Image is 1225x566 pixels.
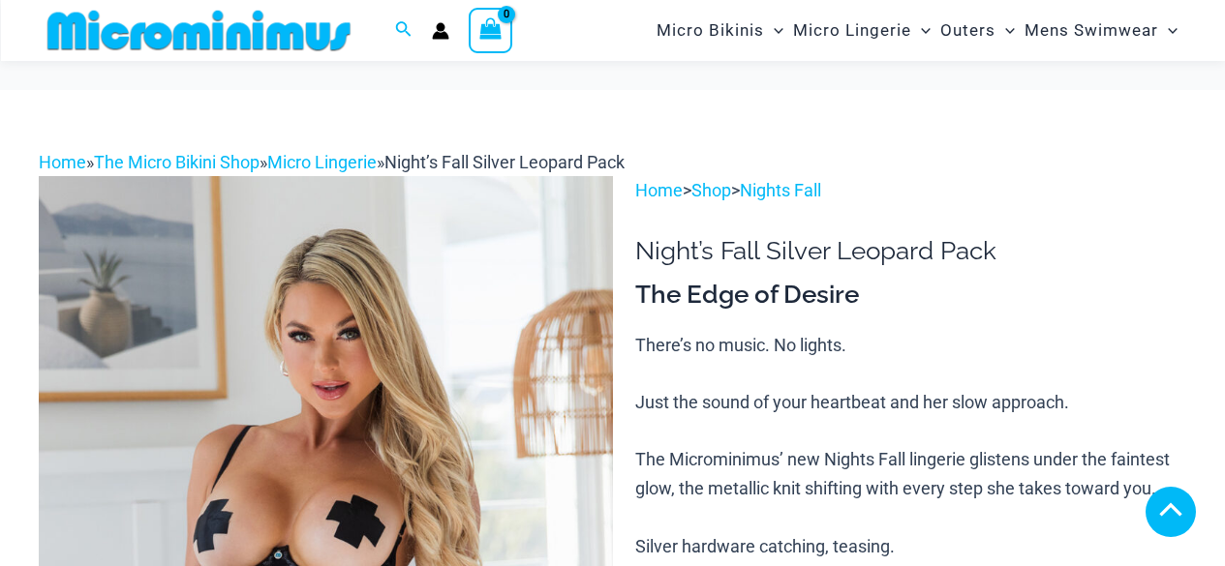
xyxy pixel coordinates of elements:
[793,6,911,55] span: Micro Lingerie
[395,18,413,43] a: Search icon link
[94,152,260,172] a: The Micro Bikini Shop
[39,152,86,172] a: Home
[1020,6,1182,55] a: Mens SwimwearMenu ToggleMenu Toggle
[635,236,1186,266] h1: Night’s Fall Silver Leopard Pack
[657,6,764,55] span: Micro Bikinis
[635,279,1186,312] h3: The Edge of Desire
[39,152,625,172] span: » » »
[469,8,513,52] a: View Shopping Cart, empty
[40,9,358,52] img: MM SHOP LOGO FLAT
[652,6,788,55] a: Micro BikinisMenu ToggleMenu Toggle
[691,180,731,200] a: Shop
[384,152,625,172] span: Night’s Fall Silver Leopard Pack
[764,6,783,55] span: Menu Toggle
[940,6,995,55] span: Outers
[432,22,449,40] a: Account icon link
[740,180,821,200] a: Nights Fall
[1158,6,1178,55] span: Menu Toggle
[635,176,1186,205] p: > >
[635,180,683,200] a: Home
[935,6,1020,55] a: OutersMenu ToggleMenu Toggle
[1025,6,1158,55] span: Mens Swimwear
[267,152,377,172] a: Micro Lingerie
[788,6,935,55] a: Micro LingerieMenu ToggleMenu Toggle
[995,6,1015,55] span: Menu Toggle
[649,3,1186,58] nav: Site Navigation
[911,6,931,55] span: Menu Toggle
